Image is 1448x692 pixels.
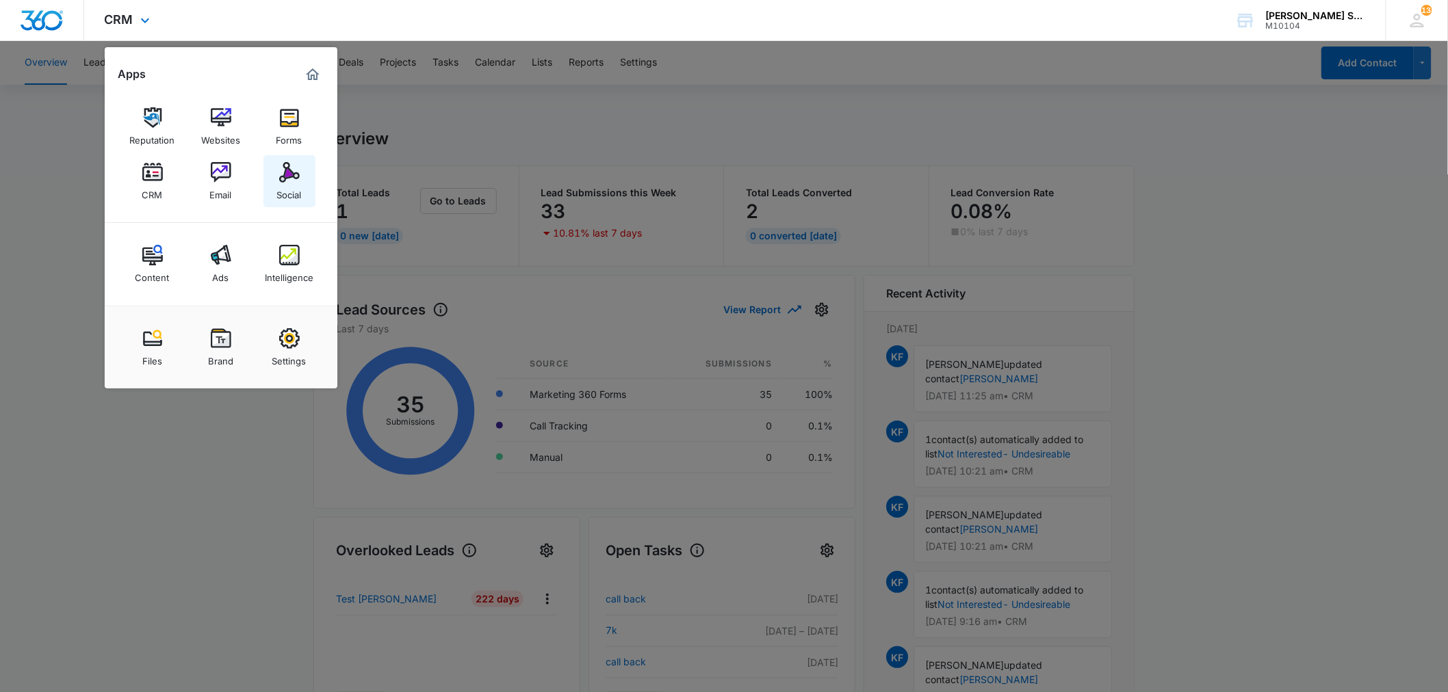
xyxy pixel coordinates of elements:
a: Social [263,155,315,207]
div: Brand [208,349,233,367]
div: Files [142,349,162,367]
div: Reputation [130,128,175,146]
div: account name [1266,10,1366,21]
div: Email [210,183,232,200]
a: CRM [127,155,179,207]
a: Marketing 360® Dashboard [302,64,324,85]
div: account id [1266,21,1366,31]
a: Websites [195,101,247,152]
a: Brand [195,321,247,373]
a: Forms [263,101,315,152]
div: Ads [213,265,229,283]
div: Content [135,265,170,283]
div: CRM [142,183,163,200]
div: Settings [272,349,307,367]
span: 138 [1421,5,1432,16]
a: Files [127,321,179,373]
a: Content [127,238,179,290]
a: Intelligence [263,238,315,290]
a: Reputation [127,101,179,152]
div: Forms [276,128,302,146]
div: Social [277,183,302,200]
a: Email [195,155,247,207]
h2: Apps [118,68,146,81]
a: Settings [263,321,315,373]
span: CRM [105,12,133,27]
a: Ads [195,238,247,290]
div: Websites [201,128,240,146]
div: notifications count [1421,5,1432,16]
div: Intelligence [265,265,313,283]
